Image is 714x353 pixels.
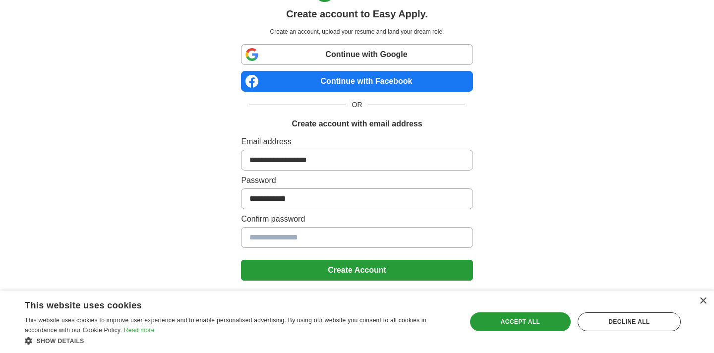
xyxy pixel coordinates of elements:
div: Close [699,297,707,305]
button: Create Account [241,260,473,281]
span: This website uses cookies to improve user experience and to enable personalised advertising. By u... [25,317,426,334]
a: Continue with Google [241,44,473,65]
p: Create an account, upload your resume and land your dream role. [243,27,471,36]
span: Show details [37,338,84,345]
div: Accept all [470,312,571,331]
a: Continue with Facebook [241,71,473,92]
span: OR [346,100,368,110]
div: This website uses cookies [25,296,429,311]
label: Email address [241,136,473,148]
h1: Create account to Easy Apply. [286,6,428,21]
a: Read more, opens a new window [124,327,155,334]
div: Show details [25,336,454,346]
label: Password [241,175,473,186]
div: Decline all [578,312,681,331]
h1: Create account with email address [292,118,422,130]
label: Confirm password [241,213,473,225]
